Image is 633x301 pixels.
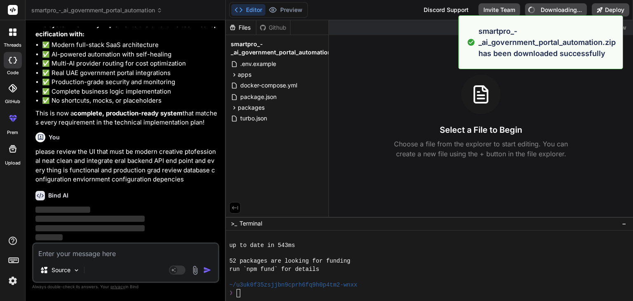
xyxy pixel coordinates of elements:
li: ✅ AI-powered automation with self-healing [42,50,218,59]
div: Github [256,24,290,32]
span: ‌ [35,225,145,231]
h3: Select a File to Begin [440,124,522,136]
p: Always double-check its answers. Your in Bind [32,283,219,291]
button: Invite Team [478,3,520,16]
h6: Bind AI [48,191,68,200]
span: run `npm fund` for details [229,266,319,273]
span: >_ [231,219,237,228]
label: GitHub [5,98,20,105]
span: turbo.json [239,113,268,123]
span: smartpro_-_ai_government_portal_automation [31,6,162,14]
span: docker-compose.yml [239,80,298,90]
span: .env.example [239,59,277,69]
img: icon [203,266,211,274]
span: privacy [110,284,125,289]
img: settings [6,274,20,288]
li: ✅ Real UAE government portal integrations [42,68,218,78]
li: ✅ Complete business logic implementation [42,87,218,96]
li: ✅ Modern full-stack SaaS architecture [42,40,218,50]
li: ✅ Production-grade security and monitoring [42,78,218,87]
span: smartpro_-_ai_government_portal_automation [231,40,331,56]
span: − [622,219,626,228]
label: Upload [5,160,21,167]
li: ✅ No shortcuts, mocks, or placeholders [42,96,218,106]
img: alert [467,26,475,59]
strong: complete, production-ready system [74,109,183,117]
span: ‌ [35,216,145,222]
span: ‌ [35,207,90,213]
p: Source [52,266,70,274]
label: threads [4,42,21,49]
div: Discord Support [419,3,474,16]
img: attachment [190,266,200,275]
button: Downloading... [525,3,587,16]
strong: The system now fully implements the SmartPro technical specification with: [35,21,218,38]
span: apps [238,71,251,79]
label: prem [7,129,18,136]
span: up to date in 543ms [229,242,295,249]
span: ‌ [35,234,63,240]
button: Deploy [592,3,629,16]
span: package.json [239,92,277,102]
img: Pick Models [73,267,80,274]
p: smartpro_-_ai_government_portal_automation.zip has been downloaded successfully [478,26,618,59]
div: Files [226,24,256,32]
label: code [7,69,19,76]
li: ✅ Multi-AI provider routing for cost optimization [42,59,218,68]
button: Editor [231,4,265,16]
p: please review the UI that must be modern creative ptofessional neat clean and integrate eral back... [35,147,218,184]
span: Terminal [239,219,262,228]
button: − [620,217,628,230]
h6: You [49,133,60,141]
button: Preview [265,4,306,16]
span: ❯ [229,289,233,297]
span: ~/u3uk0f35zsjjbn9cprh6fq9h0p4tm2-wnxx [229,281,357,289]
span: packages [238,103,265,112]
p: This is now a that matches every requirement in the technical implementation plan! [35,109,218,127]
span: 52 packages are looking for funding [229,257,350,265]
p: Choose a file from the explorer to start editing. You can create a new file using the + button in... [389,139,573,159]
